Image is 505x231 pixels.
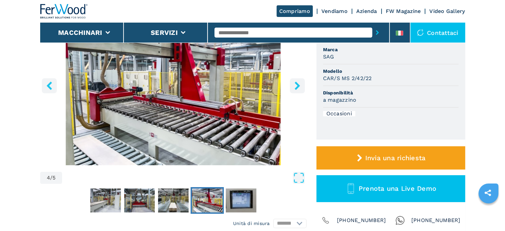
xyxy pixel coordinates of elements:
img: Phone [321,216,330,225]
span: Modello [323,68,459,74]
span: 4 [47,175,50,180]
img: a014fc03d5add577c6450b01d89356f6 [192,188,222,212]
nav: Thumbnail Navigation [40,187,306,214]
img: Scaricatore SAG CAR/S MS 2/42/22 [40,4,306,165]
div: Go to Slide 4 [40,4,306,165]
span: Prenota una Live Demo [359,184,436,192]
div: Contattaci [410,23,465,43]
button: submit-button [372,25,382,40]
a: FW Magazine [386,8,421,14]
a: sharethis [479,184,496,201]
img: b810490b194e82925df19b13eb2040d0 [158,188,189,212]
span: 5 [52,175,55,180]
span: Disponibilità [323,89,459,96]
h3: CAR/S MS 2/42/22 [323,74,372,82]
span: [PHONE_NUMBER] [337,216,386,225]
img: Ferwood [40,4,88,19]
span: Invia una richiesta [365,154,425,162]
button: Go to Slide 5 [224,187,258,214]
button: right-button [290,78,305,93]
span: [PHONE_NUMBER] [411,216,461,225]
button: Macchinari [58,29,102,37]
button: Go to Slide 3 [157,187,190,214]
button: Open Fullscreen [64,172,304,184]
button: Servizi [151,29,178,37]
a: Azienda [356,8,377,14]
iframe: Chat [477,201,500,226]
em: Unità di misura [233,220,270,227]
h3: a magazzino [323,96,357,104]
span: Marca [323,46,459,53]
button: Prenota una Live Demo [316,175,465,202]
button: Go to Slide 1 [89,187,122,214]
img: Whatsapp [395,216,405,225]
button: Invia una richiesta [316,146,465,170]
a: Compriamo [277,5,313,17]
img: Contattaci [417,29,424,36]
h3: SAG [323,53,334,60]
img: 00e1e89e18925b51ec0465e0a7c9ea7a [90,188,121,212]
button: Go to Slide 4 [191,187,224,214]
a: Video Gallery [429,8,465,14]
span: / [50,175,52,180]
a: Vendiamo [321,8,348,14]
img: 71dd076c9a5e242f0a829eaf7405d209 [124,188,155,212]
button: left-button [42,78,57,93]
div: Occasioni [323,111,355,116]
button: Go to Slide 2 [123,187,156,214]
img: a13282ff77d7fa354320330fee46db56 [226,188,256,212]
